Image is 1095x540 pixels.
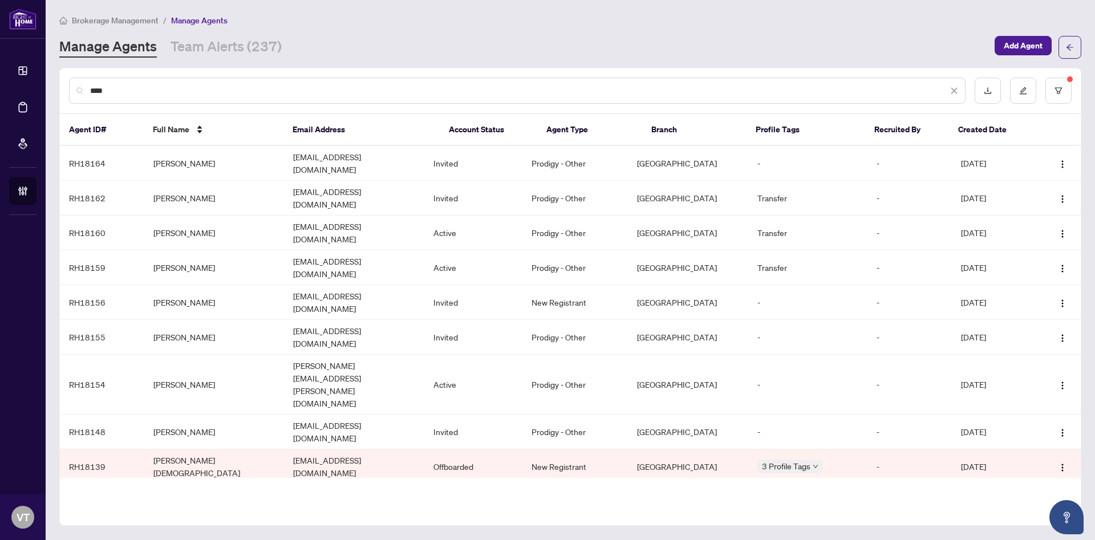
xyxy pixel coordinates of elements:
[284,146,424,181] td: [EMAIL_ADDRESS][DOMAIN_NAME]
[1058,299,1067,308] img: Logo
[144,250,285,285] td: [PERSON_NAME]
[440,114,537,146] th: Account Status
[748,146,867,181] td: -
[1058,229,1067,238] img: Logo
[1058,334,1067,343] img: Logo
[1053,154,1072,172] button: Logo
[424,415,522,449] td: Invited
[1019,87,1027,95] span: edit
[60,285,144,320] td: RH18156
[1053,457,1072,476] button: Logo
[522,449,627,484] td: New Registrant
[144,285,285,320] td: [PERSON_NAME]
[144,216,285,250] td: [PERSON_NAME]
[1058,428,1067,437] img: Logo
[1045,78,1072,104] button: filter
[60,355,144,415] td: RH18154
[865,114,949,146] th: Recruited By
[628,415,748,449] td: [GEOGRAPHIC_DATA]
[60,114,144,146] th: Agent ID#
[163,14,167,27] li: /
[628,320,748,355] td: [GEOGRAPHIC_DATA]
[424,320,522,355] td: Invited
[748,181,867,216] td: Transfer
[1055,87,1062,95] span: filter
[1004,36,1043,55] span: Add Agent
[284,250,424,285] td: [EMAIL_ADDRESS][DOMAIN_NAME]
[60,146,144,181] td: RH18164
[867,320,952,355] td: -
[867,415,952,449] td: -
[424,216,522,250] td: Active
[522,415,627,449] td: Prodigy - Other
[522,181,627,216] td: Prodigy - Other
[867,181,952,216] td: -
[522,285,627,320] td: New Registrant
[628,146,748,181] td: [GEOGRAPHIC_DATA]
[628,285,748,320] td: [GEOGRAPHIC_DATA]
[1053,328,1072,346] button: Logo
[1053,423,1072,441] button: Logo
[60,216,144,250] td: RH18160
[60,181,144,216] td: RH18162
[628,181,748,216] td: [GEOGRAPHIC_DATA]
[1058,264,1067,273] img: Logo
[1053,375,1072,393] button: Logo
[284,415,424,449] td: [EMAIL_ADDRESS][DOMAIN_NAME]
[952,285,1036,320] td: [DATE]
[984,87,992,95] span: download
[424,449,522,484] td: Offboarded
[60,250,144,285] td: RH18159
[144,320,285,355] td: [PERSON_NAME]
[1058,463,1067,472] img: Logo
[950,87,958,95] span: close
[1066,43,1074,51] span: arrow-left
[1053,224,1072,242] button: Logo
[1058,194,1067,204] img: Logo
[284,181,424,216] td: [EMAIL_ADDRESS][DOMAIN_NAME]
[748,355,867,415] td: -
[424,285,522,320] td: Invited
[1053,258,1072,277] button: Logo
[628,250,748,285] td: [GEOGRAPHIC_DATA]
[867,285,952,320] td: -
[628,355,748,415] td: [GEOGRAPHIC_DATA]
[975,78,1001,104] button: download
[537,114,642,146] th: Agent Type
[1058,381,1067,390] img: Logo
[748,320,867,355] td: -
[60,449,144,484] td: RH18139
[748,250,867,285] td: Transfer
[867,355,952,415] td: -
[949,114,1033,146] th: Created Date
[522,250,627,285] td: Prodigy - Other
[995,36,1052,55] button: Add Agent
[522,355,627,415] td: Prodigy - Other
[1049,500,1084,534] button: Open asap
[144,355,285,415] td: [PERSON_NAME]
[522,216,627,250] td: Prodigy - Other
[867,216,952,250] td: -
[1058,160,1067,169] img: Logo
[1010,78,1036,104] button: edit
[522,146,627,181] td: Prodigy - Other
[1053,189,1072,207] button: Logo
[952,250,1036,285] td: [DATE]
[283,114,440,146] th: Email Address
[171,15,228,26] span: Manage Agents
[59,37,157,58] a: Manage Agents
[522,320,627,355] td: Prodigy - Other
[813,464,818,469] span: down
[144,415,285,449] td: [PERSON_NAME]
[144,181,285,216] td: [PERSON_NAME]
[144,449,285,484] td: [PERSON_NAME][DEMOGRAPHIC_DATA]
[284,285,424,320] td: [EMAIL_ADDRESS][DOMAIN_NAME]
[424,181,522,216] td: Invited
[867,449,952,484] td: -
[60,320,144,355] td: RH18155
[952,449,1036,484] td: [DATE]
[9,9,36,30] img: logo
[747,114,865,146] th: Profile Tags
[952,146,1036,181] td: [DATE]
[952,216,1036,250] td: [DATE]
